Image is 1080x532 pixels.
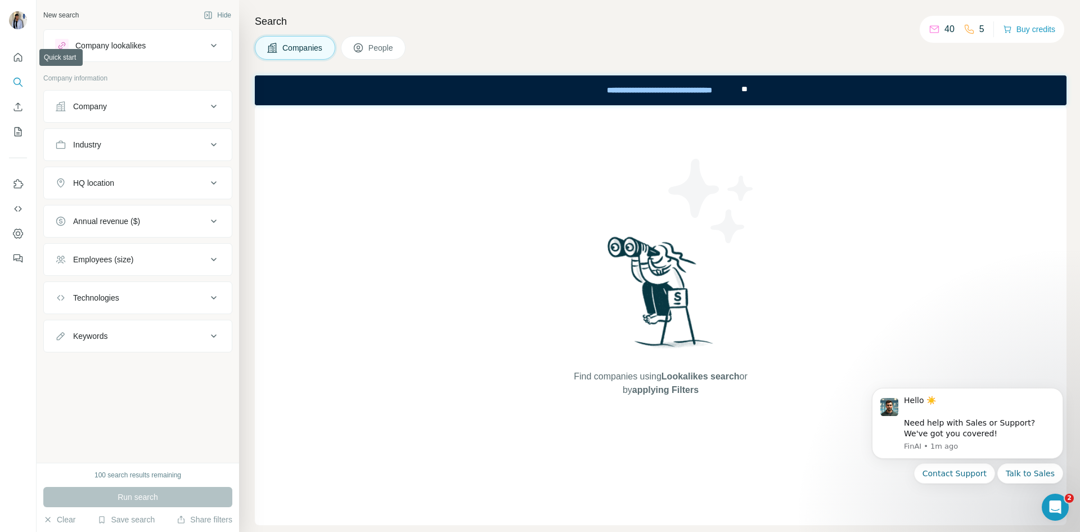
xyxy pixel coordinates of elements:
[73,177,114,189] div: HQ location
[9,72,27,92] button: Search
[368,42,394,53] span: People
[9,223,27,244] button: Dashboard
[73,254,133,265] div: Employees (size)
[9,47,27,68] button: Quick start
[1042,494,1069,521] iframe: Intercom live chat
[177,514,232,525] button: Share filters
[44,169,232,196] button: HQ location
[661,372,740,381] span: Lookalikes search
[73,216,140,227] div: Annual revenue ($)
[44,323,232,350] button: Keywords
[9,174,27,194] button: Use Surfe on LinkedIn
[661,150,762,252] img: Surfe Illustration - Stars
[9,199,27,219] button: Use Surfe API
[9,122,27,142] button: My lists
[73,139,101,150] div: Industry
[255,14,1066,29] h4: Search
[43,514,75,525] button: Clear
[43,73,232,83] p: Company information
[44,284,232,311] button: Technologies
[1003,21,1055,37] button: Buy credits
[75,40,146,51] div: Company lookalikes
[44,208,232,235] button: Annual revenue ($)
[44,32,232,59] button: Company lookalikes
[9,97,27,117] button: Enrich CSV
[44,131,232,158] button: Industry
[94,470,181,480] div: 100 search results remaining
[44,246,232,273] button: Employees (size)
[44,93,232,120] button: Company
[1065,494,1074,503] span: 2
[73,101,107,112] div: Company
[196,7,239,24] button: Hide
[97,514,155,525] button: Save search
[979,23,984,36] p: 5
[9,11,27,29] img: Avatar
[255,75,1066,105] iframe: Banner
[9,248,27,269] button: Feedback
[43,10,79,20] div: New search
[632,385,699,395] span: applying Filters
[73,330,107,342] div: Keywords
[570,370,750,397] span: Find companies using or by
[944,23,955,36] p: 40
[73,292,119,303] div: Technologies
[602,234,719,359] img: Surfe Illustration - Woman searching with binoculars
[282,42,323,53] span: Companies
[855,374,1080,526] iframe: Intercom notifications message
